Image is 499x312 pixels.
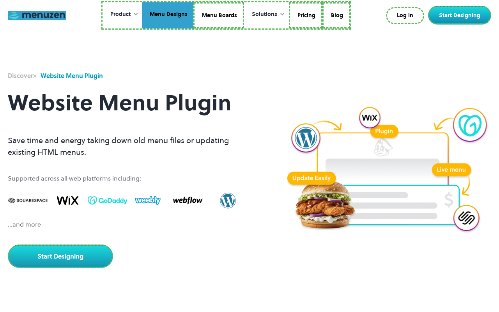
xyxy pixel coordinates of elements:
[193,2,244,29] a: Menu Boards
[41,71,103,80] div: Website Menu Plugin
[8,71,33,80] strong: Discover
[244,2,289,27] div: Solutions
[142,2,193,29] a: Menu Designs
[289,2,322,29] a: Pricing
[428,6,491,25] a: Start Designing
[252,10,277,19] div: Solutions
[386,7,424,24] a: Log In
[8,71,37,80] div: >
[8,245,113,268] a: Start Designing
[8,80,248,125] h1: Website Menu Plugin
[110,10,131,19] div: Product
[8,135,248,158] p: Save time and energy taking down old menu files or updating existing HTML menus.
[322,2,350,29] a: Blog
[103,2,142,27] div: Product
[8,220,248,229] div: ...and more
[8,174,248,183] div: Supported across all web platforms including:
